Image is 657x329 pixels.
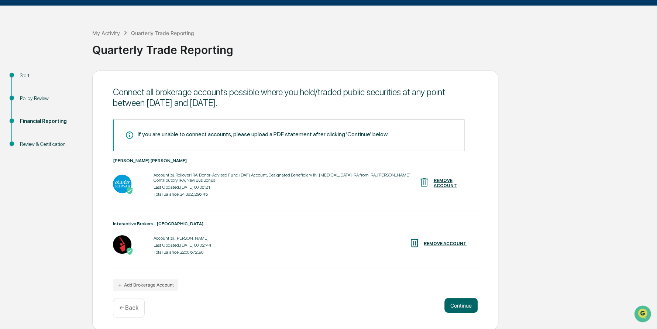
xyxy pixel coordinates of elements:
div: Total Balance: $4,382,296.45 [154,192,419,197]
button: Continue [444,298,478,313]
div: Start [20,72,80,79]
div: If you are unable to connect accounts, please upload a PDF statement after clicking 'Continue' be... [138,131,388,138]
div: Last Updated: [DATE] 00:06:21 [154,185,419,190]
div: Start new chat [25,56,121,64]
a: 🔎Data Lookup [4,104,49,117]
span: Data Lookup [15,107,47,114]
span: Preclearance [15,93,48,100]
span: Attestations [61,93,92,100]
p: ← Back [119,304,138,311]
span: Pylon [73,125,89,130]
div: Financial Reporting [20,117,80,125]
iframe: Open customer support [633,305,653,325]
div: We're available if you need us! [25,64,93,69]
div: [PERSON_NAME] [PERSON_NAME] [113,158,478,163]
div: Connect all brokerage accounts possible where you held/traded public securities at any point betw... [113,87,478,108]
div: 🔎 [7,107,13,113]
div: 🗄️ [54,93,59,99]
div: Quarterly Trade Reporting [92,37,653,56]
a: 🖐️Preclearance [4,90,51,103]
div: REMOVE ACCOUNT [424,241,467,246]
div: Review & Certification [20,140,80,148]
img: REMOVE ACCOUNT [419,177,430,188]
div: Total Balance: $200,672.90 [154,250,211,255]
a: 🗄️Attestations [51,90,94,103]
div: 🖐️ [7,93,13,99]
div: Quarterly Trade Reporting [131,30,194,36]
div: Policy Review [20,95,80,102]
img: Interactive Brokers - US - Active [113,235,131,254]
div: Account(s): [PERSON_NAME] [154,236,211,241]
div: My Activity [92,30,120,36]
div: Interactive Brokers - [GEOGRAPHIC_DATA] [113,221,478,226]
div: Last Updated: [DATE] 00:02:44 [154,243,211,248]
img: Active [126,187,133,194]
button: Start new chat [125,58,134,67]
p: How can we help? [7,15,134,27]
img: REMOVE ACCOUNT [409,237,420,249]
img: Active [126,247,133,255]
div: Account(s): Rollover IRA, Donor-Advised Fund (DAF) Account, Designated Beneficiary IN, [MEDICAL_D... [154,172,419,183]
button: Add Brokerage Account [113,279,178,291]
div: REMOVE ACCOUNT [433,178,467,188]
img: Charles Schwab - Active [113,175,131,193]
a: Powered byPylon [52,124,89,130]
img: 1746055101610-c473b297-6a78-478c-a979-82029cc54cd1 [7,56,21,69]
